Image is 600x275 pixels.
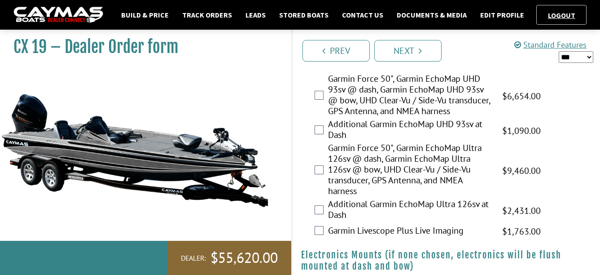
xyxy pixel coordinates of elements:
label: Garmin Force 50", Garmin EchoMap Ultra 126sv @ dash, Garmin EchoMap Ultra 126sv @ bow, UHD Clear-... [328,142,491,199]
span: Dealer: [181,253,206,263]
a: Next [374,40,442,62]
span: $55,620.00 [210,248,278,267]
span: $2,431.00 [502,204,541,217]
label: Garmin Force 50", Garmin EchoMap UHD 93sv @ dash, Garmin EchoMap UHD 93sv @ bow, UHD Clear-Vu / S... [328,73,491,119]
a: Standard Features [514,40,587,50]
label: Additional Garmin EchoMap UHD 93sv at Dash [328,119,491,142]
a: Prev [302,40,370,62]
label: Garmin Livescope Plus Live Imaging [328,225,491,238]
span: $1,763.00 [502,225,541,238]
a: Documents & Media [392,9,471,21]
span: $6,654.00 [502,89,541,103]
a: Stored Boats [275,9,333,21]
span: $9,460.00 [502,164,541,177]
a: Dealer:$55,620.00 [167,241,291,275]
h4: Electronics Mounts (if none chosen, electronics will be flush mounted at dash and bow) [301,249,591,272]
a: Track Orders [178,9,236,21]
a: Build & Price [117,9,173,21]
span: $1,090.00 [502,124,541,137]
a: Contact Us [337,9,388,21]
label: Additional Garmin EchoMap Ultra 126sv at Dash [328,199,491,222]
a: Logout [543,11,580,20]
h1: CX 19 – Dealer Order form [13,37,269,57]
a: Leads [241,9,270,21]
img: caymas-dealer-connect-2ed40d3bc7270c1d8d7ffb4b79bf05adc795679939227970def78ec6f6c03838.gif [13,7,103,23]
a: Edit Profile [476,9,529,21]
